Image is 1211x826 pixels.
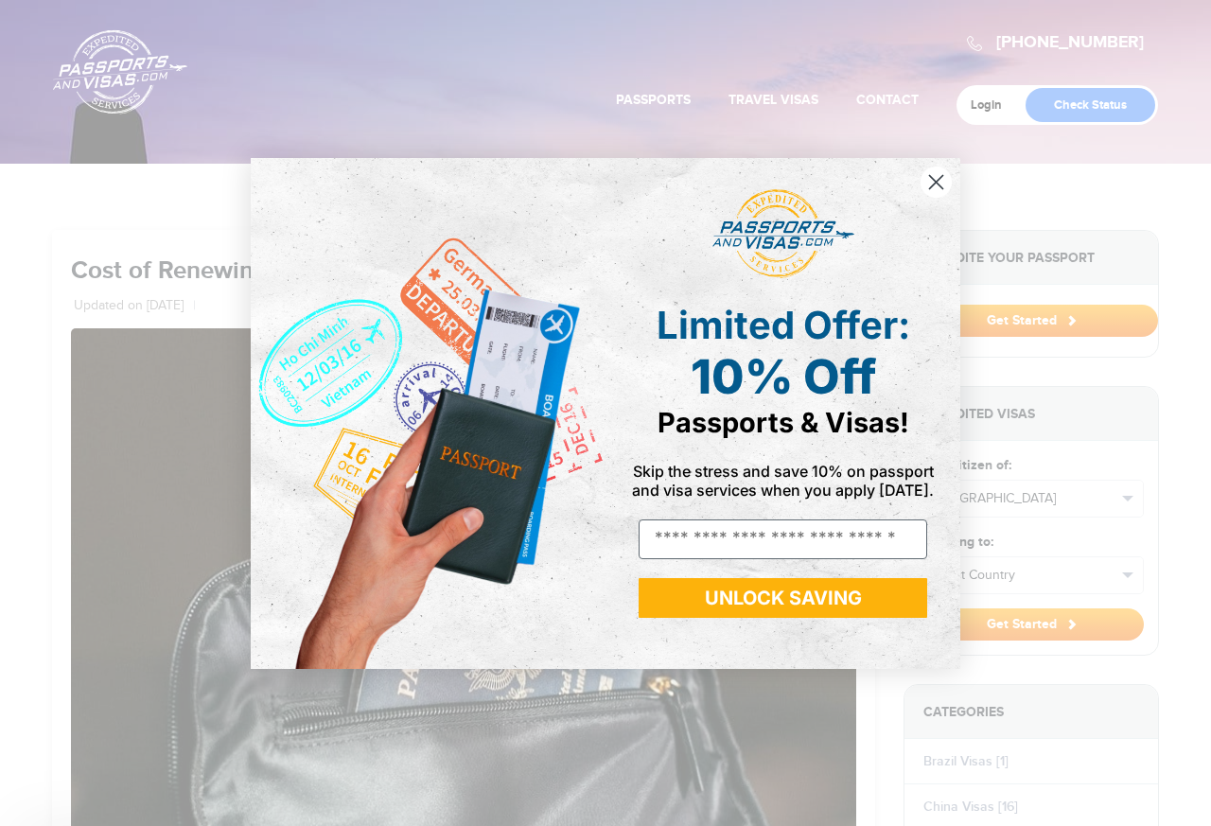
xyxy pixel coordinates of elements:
[712,189,854,278] img: passports and visas
[691,348,876,405] span: 10% Off
[632,462,934,500] span: Skip the stress and save 10% on passport and visa services when you apply [DATE].
[920,166,953,199] button: Close dialog
[657,302,910,348] span: Limited Offer:
[658,406,909,439] span: Passports & Visas!
[639,578,927,618] button: UNLOCK SAVING
[251,158,605,669] img: de9cda0d-0715-46ca-9a25-073762a91ba7.png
